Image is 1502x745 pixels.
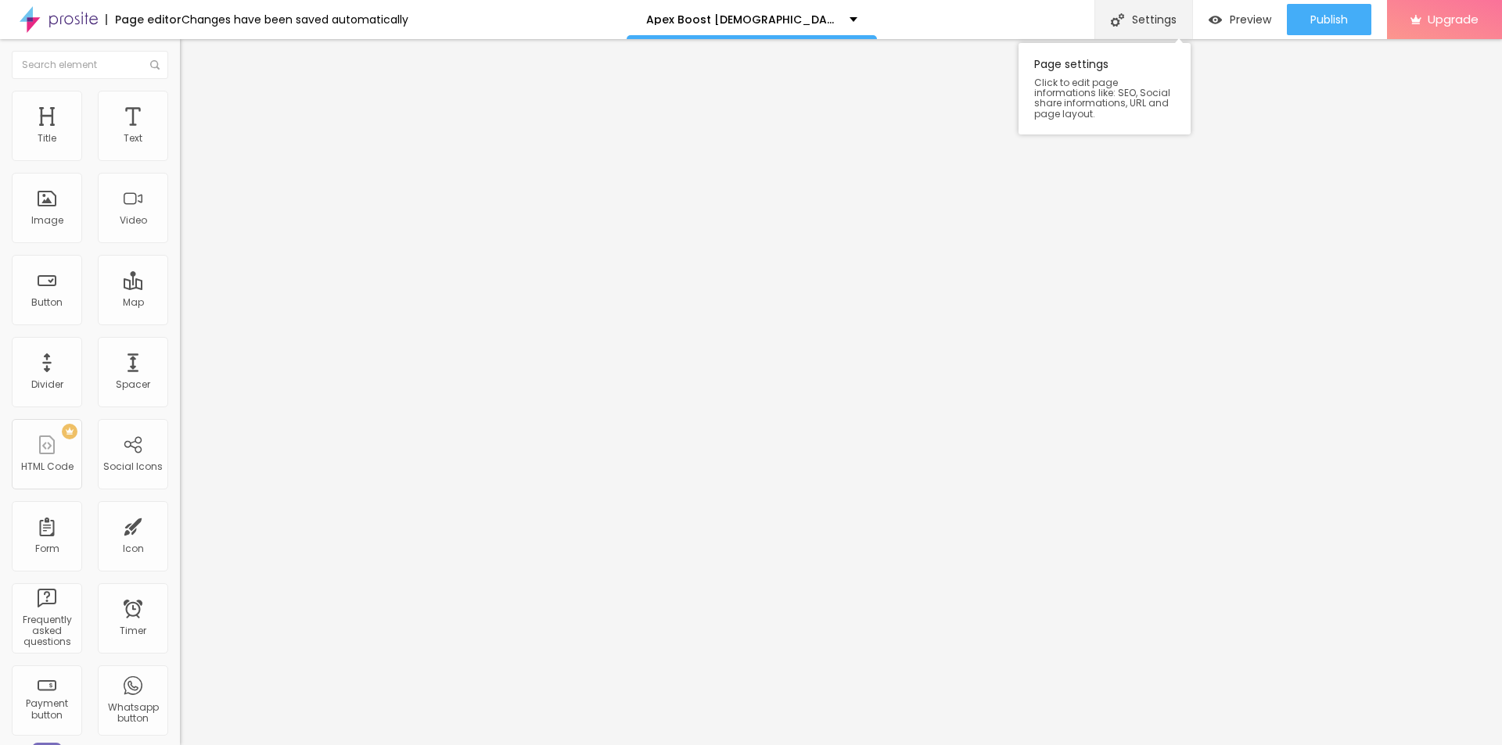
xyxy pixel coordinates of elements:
button: Preview [1193,4,1287,35]
div: Spacer [116,379,150,390]
p: Apex Boost [DEMOGRAPHIC_DATA][MEDICAL_DATA] [646,14,838,25]
iframe: Editor [180,39,1502,745]
img: Icone [1111,13,1124,27]
div: Map [123,297,144,308]
input: Search element [12,51,168,79]
div: Payment button [16,698,77,721]
div: Video [120,215,147,226]
div: Page settings [1019,43,1191,134]
div: Divider [31,379,63,390]
div: Icon [123,543,144,554]
img: Icone [150,60,160,70]
div: Social Icons [103,461,163,472]
div: Frequently asked questions [16,614,77,648]
div: Whatsapp button [102,702,163,725]
div: Image [31,215,63,226]
div: Timer [120,625,146,636]
div: Changes have been saved automatically [181,14,408,25]
span: Click to edit page informations like: SEO, Social share informations, URL and page layout. [1034,77,1175,119]
span: Upgrade [1428,13,1479,26]
span: Preview [1230,13,1271,26]
div: HTML Code [21,461,74,472]
div: Text [124,133,142,144]
img: view-1.svg [1209,13,1222,27]
div: Page editor [106,14,181,25]
div: Button [31,297,63,308]
div: Form [35,543,59,554]
button: Publish [1287,4,1371,35]
div: Title [38,133,56,144]
span: Publish [1310,13,1348,26]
